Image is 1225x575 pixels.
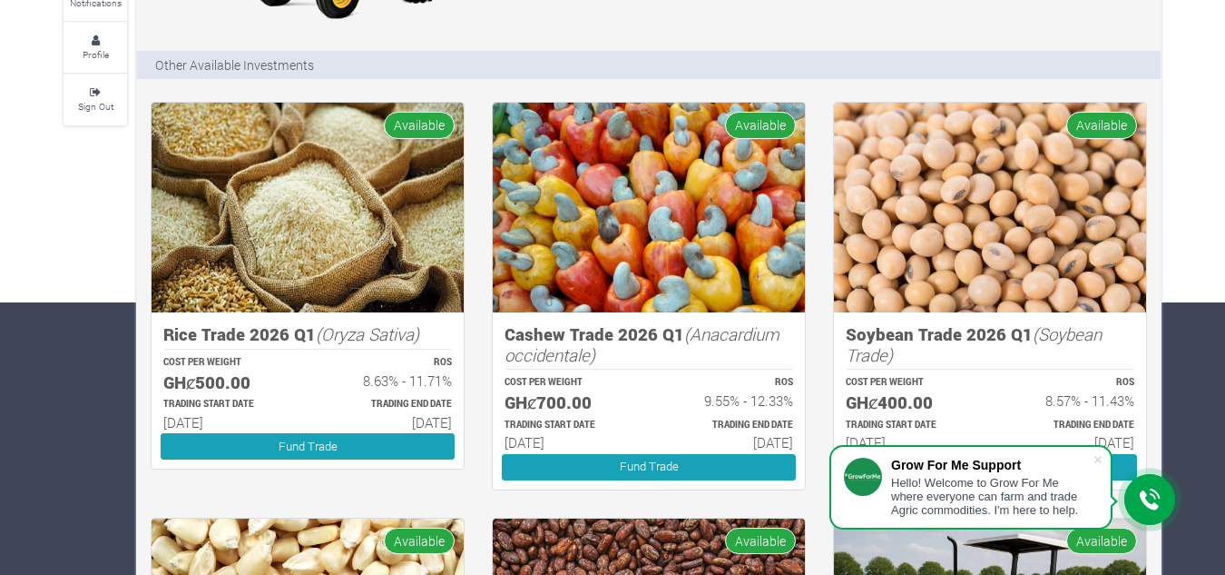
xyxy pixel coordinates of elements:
h6: 9.55% - 12.33% [665,392,793,409]
img: growforme image [834,103,1146,312]
h6: 8.57% - 11.43% [1006,392,1134,409]
p: ROS [665,376,793,390]
small: Profile [83,48,109,61]
i: (Anacardium occidentale) [505,322,779,366]
p: Estimated Trading End Date [665,419,793,432]
small: Sign Out [78,100,113,113]
p: ROS [1006,376,1134,390]
h6: 8.63% - 11.71% [324,372,452,389]
i: (Soybean Trade) [846,322,1102,366]
div: Hello! Welcome to Grow For Me where everyone can farm and trade Agric commodities. I'm here to help. [891,476,1093,517]
h6: [DATE] [163,414,291,431]
h5: GHȼ400.00 [846,392,974,413]
p: Estimated Trading Start Date [505,419,632,432]
p: Estimated Trading End Date [1006,419,1134,432]
div: Grow For Me Support [891,458,1093,472]
span: Available [384,528,455,554]
h6: [DATE] [665,434,793,451]
span: Available [384,112,455,138]
span: Available [1066,112,1137,138]
span: Available [725,112,796,138]
h5: Cashew Trade 2026 Q1 [505,324,793,365]
p: Other Available Investments [155,55,314,74]
a: Sign Out [64,74,127,124]
span: Available [725,528,796,554]
a: Fund Trade [502,454,796,481]
p: Estimated Trading Start Date [163,398,291,411]
h5: Rice Trade 2026 Q1 [163,324,452,345]
p: COST PER WEIGHT [505,376,632,390]
p: Estimated Trading Start Date [846,419,974,432]
h5: GHȼ500.00 [163,372,291,393]
p: COST PER WEIGHT [163,356,291,370]
a: Fund Trade [161,433,455,460]
p: Estimated Trading End Date [324,398,452,411]
h6: [DATE] [1006,434,1134,451]
h6: [DATE] [846,434,974,451]
h6: [DATE] [505,434,632,451]
h6: [DATE] [324,414,452,431]
i: (Oryza Sativa) [316,322,419,345]
p: ROS [324,356,452,370]
img: growforme image [152,103,464,312]
h5: Soybean Trade 2026 Q1 [846,324,1134,365]
a: Profile [64,23,127,73]
h5: GHȼ700.00 [505,392,632,413]
p: COST PER WEIGHT [846,376,974,390]
span: Available [1066,528,1137,554]
img: growforme image [493,103,805,312]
